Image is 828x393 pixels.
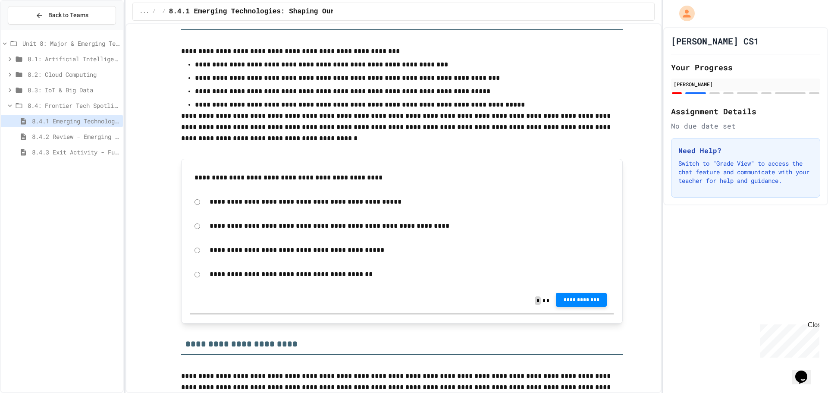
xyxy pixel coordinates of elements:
span: 8.1: Artificial Intelligence Basics [28,54,119,63]
p: Switch to "Grade View" to access the chat feature and communicate with your teacher for help and ... [678,159,813,185]
div: Chat with us now!Close [3,3,60,55]
span: / [152,8,155,15]
span: 8.4.3 Exit Activity - Future Tech Challenge [32,148,119,157]
button: Back to Teams [8,6,116,25]
span: Unit 8: Major & Emerging Technologies [22,39,119,48]
h3: Need Help? [678,145,813,156]
span: 8.4.2 Review - Emerging Technologies: Shaping Our Digital Future [32,132,119,141]
div: No due date set [671,121,820,131]
h1: [PERSON_NAME] CS1 [671,35,759,47]
span: 8.4.1 Emerging Technologies: Shaping Our Digital Future [169,6,397,17]
span: 8.4: Frontier Tech Spotlight [28,101,119,110]
span: 8.4.1 Emerging Technologies: Shaping Our Digital Future [32,116,119,126]
span: 8.3: IoT & Big Data [28,85,119,94]
div: [PERSON_NAME] [674,80,818,88]
span: / [163,8,166,15]
span: Back to Teams [48,11,88,20]
span: 8.2: Cloud Computing [28,70,119,79]
span: ... [140,8,149,15]
iframe: chat widget [792,358,819,384]
h2: Your Progress [671,61,820,73]
div: My Account [670,3,697,23]
h2: Assignment Details [671,105,820,117]
iframe: chat widget [756,321,819,358]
